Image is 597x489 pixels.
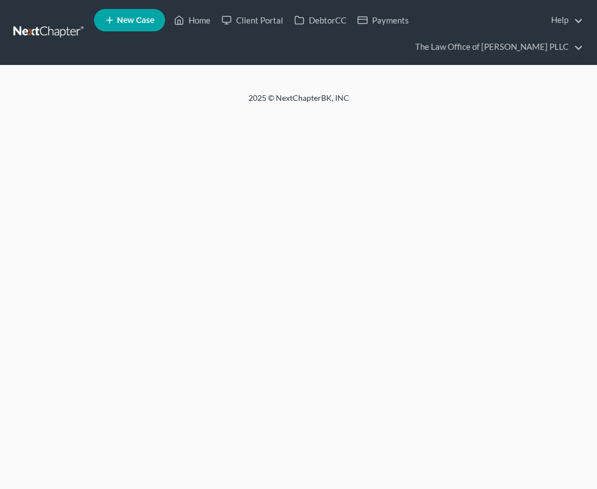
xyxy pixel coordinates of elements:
div: 2025 © NextChapterBK, INC [30,92,567,113]
a: DebtorCC [289,10,352,30]
a: Home [168,10,216,30]
new-legal-case-button: New Case [94,9,165,31]
a: Help [546,10,583,30]
a: The Law Office of [PERSON_NAME] PLLC [410,37,583,57]
a: Client Portal [216,10,289,30]
a: Payments [352,10,415,30]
